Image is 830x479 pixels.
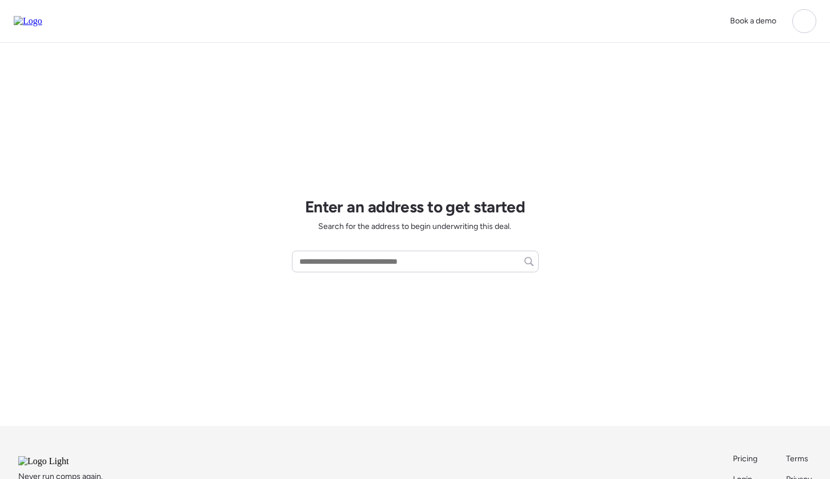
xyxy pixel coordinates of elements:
img: Logo Light [18,456,99,466]
span: Pricing [733,454,757,464]
a: Terms [786,453,812,465]
span: Terms [786,454,808,464]
h1: Enter an address to get started [305,197,526,216]
span: Book a demo [730,16,776,26]
img: Logo [14,16,42,26]
span: Search for the address to begin underwriting this deal. [318,221,511,232]
a: Pricing [733,453,759,465]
